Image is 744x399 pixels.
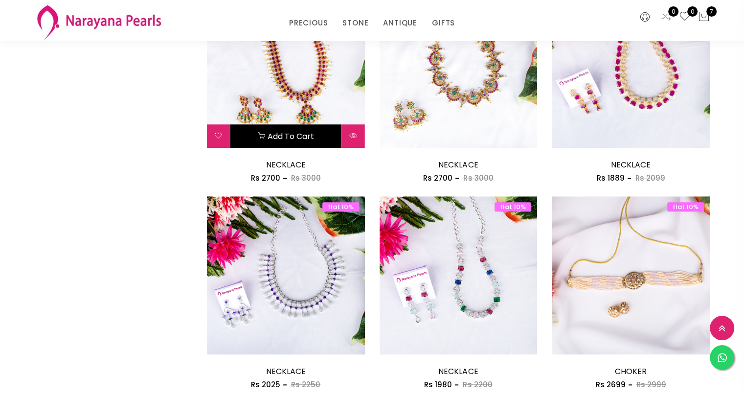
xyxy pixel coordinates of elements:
a: CHOKER [615,366,647,377]
span: Rs 2999 [636,379,666,390]
a: 0 [679,11,691,23]
span: Rs 3000 [463,173,493,183]
a: NECKLACE [438,159,478,170]
a: ANTIQUE [383,16,417,30]
button: Quick View [342,124,365,148]
span: Rs 2700 [423,173,452,183]
span: Rs 2200 [463,379,492,390]
a: NECKLACE [266,159,306,170]
span: Rs 2250 [291,379,320,390]
button: 7 [698,11,710,23]
button: Add to cart [230,124,341,148]
span: 7 [706,6,717,17]
button: Add to wishlist [207,124,230,148]
a: GIFTS [432,16,455,30]
span: flat 10% [667,202,704,211]
span: Rs 3000 [291,173,321,183]
span: Rs 1889 [597,173,625,183]
span: 0 [668,6,678,17]
span: Rs 2700 [251,173,280,183]
a: PRECIOUS [289,16,328,30]
span: Rs 2099 [635,173,665,183]
span: Rs 1980 [424,379,452,390]
span: Rs 2699 [596,379,626,390]
a: NECKLACE [266,366,306,377]
span: Rs 2025 [251,379,280,390]
a: STONE [342,16,368,30]
a: 0 [660,11,672,23]
span: flat 10% [495,202,531,211]
a: NECKLACE [611,159,651,170]
span: 0 [687,6,698,17]
span: flat 10% [322,202,359,211]
a: NECKLACE [438,366,478,377]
